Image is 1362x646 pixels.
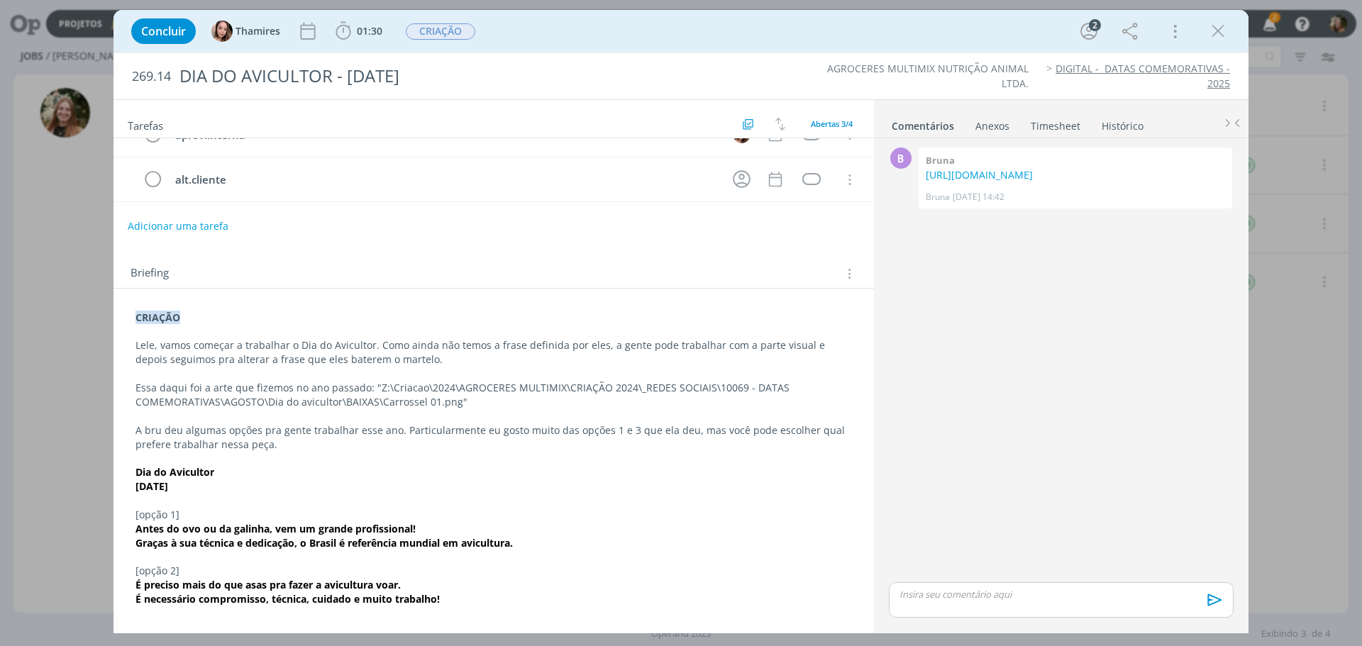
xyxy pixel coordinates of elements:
a: DIGITAL - DATAS COMEMORATIVAS - 2025 [1056,62,1230,89]
button: Adicionar uma tarefa [127,213,229,239]
strong: Graças à sua técnica e dedicação, o Brasil é referência mundial em avicultura. [135,536,513,550]
span: Thamires [236,26,280,36]
img: arrow-down-up.svg [775,118,785,130]
p: Lele, vamos começar a trabalhar o Dia do Avicultor. Como ainda não temos a frase definida por ele... [135,338,852,367]
button: 2 [1078,20,1100,43]
span: CRIAÇÃO [406,23,475,40]
span: Briefing [131,264,169,283]
strong: Dia do Avicultor [135,465,214,479]
b: Bruna [926,154,955,167]
img: T [211,21,233,42]
span: [DATE] 14:42 [953,191,1004,204]
p: Essa daqui foi a arte que fizemos no ano passado: "Z:\Criacao\2024\AGROCERES MULTIMIX\CRIAÇÃO 202... [135,381,852,409]
a: [URL][DOMAIN_NAME] [926,168,1033,182]
div: DIA DO AVICULTOR - [DATE] [174,59,767,94]
a: Comentários [891,113,955,133]
span: Concluir [141,26,186,37]
a: Histórico [1101,113,1144,133]
div: 2 [1089,19,1101,31]
p: [opção 3] [135,620,852,635]
span: Tarefas [128,116,163,133]
a: AGROCERES MULTIMIX NUTRIÇÃO ANIMAL LTDA. [827,62,1029,89]
strong: É necessário compromisso, técnica, cuidado e muito trabalho! [135,592,440,606]
strong: Antes do ovo ou da galinha, vem um grande profissional! [135,522,416,535]
div: alt.cliente [169,171,719,189]
button: 01:30 [332,20,386,43]
a: Timesheet [1030,113,1081,133]
p: [opção 1] [135,508,852,522]
div: Anexos [975,119,1009,133]
button: CRIAÇÃO [405,23,476,40]
div: B [890,147,912,169]
strong: [DATE] [135,479,168,493]
button: Concluir [131,18,196,44]
p: Bruna [926,191,950,204]
button: TThamires [211,21,280,42]
strong: É preciso mais do que asas pra fazer a avicultura voar. [135,578,401,591]
p: A bru deu algumas opções pra gente trabalhar esse ano. Particularmente eu gosto muito das opções ... [135,423,852,452]
div: dialog [113,10,1248,633]
p: [opção 2] [135,564,852,578]
strong: CRIAÇÃO [135,311,180,324]
span: 269.14 [132,69,171,84]
span: Abertas 3/4 [811,118,853,129]
span: 01:30 [357,24,382,38]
